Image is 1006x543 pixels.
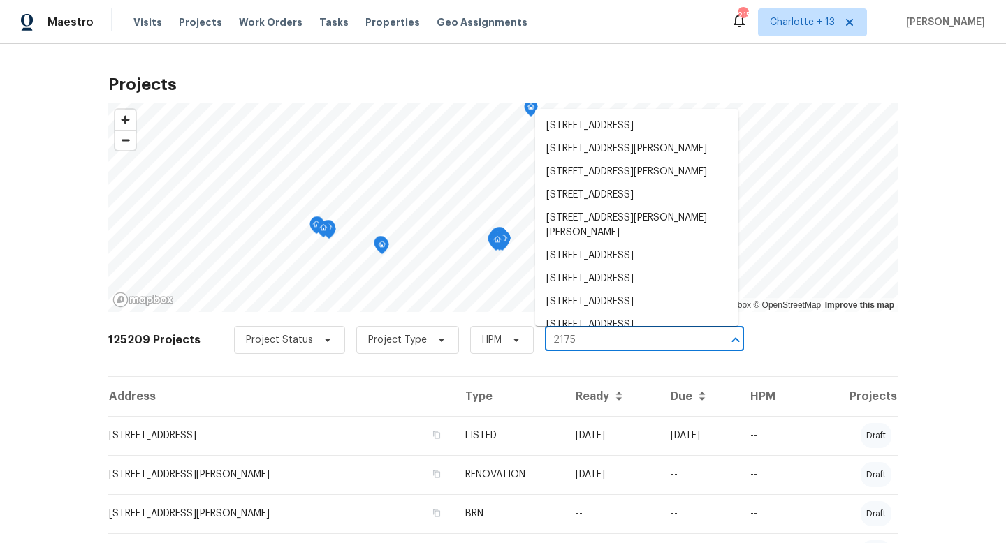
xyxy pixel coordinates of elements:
span: [PERSON_NAME] [901,15,985,29]
canvas: Map [108,103,898,312]
span: Projects [179,15,222,29]
td: [DATE] [564,416,659,455]
td: [DATE] [564,455,659,494]
td: -- [659,494,739,533]
li: [STREET_ADDRESS] [535,244,738,267]
button: Close [726,330,745,350]
span: Geo Assignments [437,15,527,29]
div: Map marker [374,236,388,258]
div: Map marker [309,217,323,239]
button: Copy Address [430,468,443,480]
li: [STREET_ADDRESS][PERSON_NAME] [535,137,738,161]
h2: 125209 Projects [108,333,201,347]
div: Map marker [316,221,330,242]
div: Map marker [493,227,506,248]
th: HPM [739,377,803,416]
td: BRN [454,494,564,533]
li: [STREET_ADDRESS] [535,184,738,207]
td: [DATE] [659,416,739,455]
th: Type [454,377,564,416]
td: -- [739,494,803,533]
div: draft [861,423,891,448]
div: Map marker [375,237,389,259]
li: [STREET_ADDRESS][PERSON_NAME] [535,161,738,184]
li: [STREET_ADDRESS] [535,290,738,313]
td: -- [739,455,803,494]
span: Work Orders [239,15,302,29]
th: Projects [803,377,898,416]
td: [STREET_ADDRESS] [108,416,454,455]
td: RENOVATION [454,455,564,494]
li: [STREET_ADDRESS][PERSON_NAME][PERSON_NAME] [535,207,738,244]
td: -- [564,494,659,533]
span: Charlotte + 13 [770,15,835,29]
input: Search projects [545,329,705,351]
td: -- [739,416,803,455]
button: Zoom out [115,130,136,150]
div: Map marker [488,230,502,252]
h2: Projects [108,77,898,91]
th: Address [108,377,454,416]
span: Maestro [48,15,94,29]
li: [STREET_ADDRESS] [535,114,738,137]
a: Mapbox homepage [112,292,174,308]
div: Map marker [490,228,504,249]
span: Project Type [368,333,427,347]
td: -- [659,455,739,494]
span: Project Status [246,333,313,347]
span: Tasks [319,17,349,27]
div: draft [861,462,891,487]
button: Copy Address [430,429,443,441]
span: Properties [365,15,420,29]
div: Map marker [310,216,324,238]
div: Map marker [524,100,538,121]
a: Improve this map [825,300,894,310]
td: [STREET_ADDRESS][PERSON_NAME] [108,494,454,533]
th: Due [659,377,739,416]
button: Zoom in [115,110,136,130]
span: HPM [482,333,502,347]
div: Map marker [321,220,335,241]
td: [STREET_ADDRESS][PERSON_NAME] [108,455,454,494]
th: Ready [564,377,659,416]
a: OpenStreetMap [753,300,821,310]
span: Visits [133,15,162,29]
div: draft [861,501,891,526]
span: Zoom out [115,131,136,150]
li: [STREET_ADDRESS] [535,313,738,336]
div: Map marker [497,231,511,253]
div: 215 [738,8,748,22]
button: Copy Address [430,507,443,519]
td: LISTED [454,416,564,455]
li: [STREET_ADDRESS] [535,267,738,290]
div: Map marker [488,232,502,253]
div: Map marker [490,232,504,254]
div: Map marker [494,231,508,253]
